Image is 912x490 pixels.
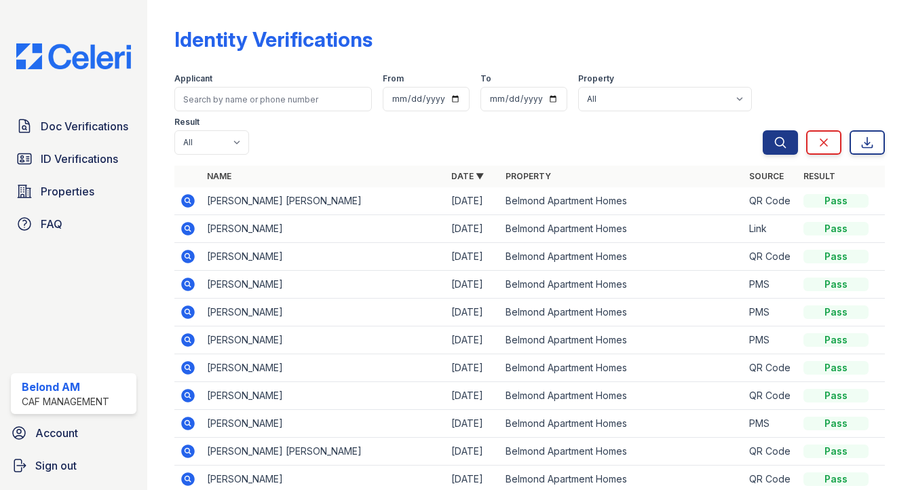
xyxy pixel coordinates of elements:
[500,215,744,243] td: Belmond Apartment Homes
[803,472,869,486] div: Pass
[446,354,500,382] td: [DATE]
[5,43,142,69] img: CE_Logo_Blue-a8612792a0a2168367f1c8372b55b34899dd931a85d93a1a3d3e32e68fde9ad4.png
[11,210,136,238] a: FAQ
[744,438,798,466] td: QR Code
[500,299,744,326] td: Belmond Apartment Homes
[202,243,446,271] td: [PERSON_NAME]
[500,187,744,215] td: Belmond Apartment Homes
[803,445,869,458] div: Pass
[5,452,142,479] a: Sign out
[500,438,744,466] td: Belmond Apartment Homes
[446,438,500,466] td: [DATE]
[803,194,869,208] div: Pass
[744,187,798,215] td: QR Code
[202,299,446,326] td: [PERSON_NAME]
[174,117,199,128] label: Result
[446,271,500,299] td: [DATE]
[446,326,500,354] td: [DATE]
[446,299,500,326] td: [DATE]
[174,87,372,111] input: Search by name or phone number
[446,382,500,410] td: [DATE]
[451,171,484,181] a: Date ▼
[41,118,128,134] span: Doc Verifications
[41,183,94,200] span: Properties
[744,382,798,410] td: QR Code
[41,151,118,167] span: ID Verifications
[803,389,869,402] div: Pass
[803,222,869,235] div: Pass
[744,326,798,354] td: PMS
[35,457,77,474] span: Sign out
[446,410,500,438] td: [DATE]
[202,354,446,382] td: [PERSON_NAME]
[174,73,212,84] label: Applicant
[803,333,869,347] div: Pass
[803,361,869,375] div: Pass
[202,438,446,466] td: [PERSON_NAME] [PERSON_NAME]
[744,354,798,382] td: QR Code
[803,278,869,291] div: Pass
[202,187,446,215] td: [PERSON_NAME] [PERSON_NAME]
[500,243,744,271] td: Belmond Apartment Homes
[506,171,551,181] a: Property
[202,326,446,354] td: [PERSON_NAME]
[744,299,798,326] td: PMS
[500,326,744,354] td: Belmond Apartment Homes
[35,425,78,441] span: Account
[202,382,446,410] td: [PERSON_NAME]
[500,354,744,382] td: Belmond Apartment Homes
[744,410,798,438] td: PMS
[480,73,491,84] label: To
[5,419,142,447] a: Account
[744,215,798,243] td: Link
[11,113,136,140] a: Doc Verifications
[803,250,869,263] div: Pass
[202,271,446,299] td: [PERSON_NAME]
[11,178,136,205] a: Properties
[744,243,798,271] td: QR Code
[500,271,744,299] td: Belmond Apartment Homes
[446,187,500,215] td: [DATE]
[744,271,798,299] td: PMS
[174,27,373,52] div: Identity Verifications
[500,382,744,410] td: Belmond Apartment Homes
[500,410,744,438] td: Belmond Apartment Homes
[22,379,109,395] div: Belond AM
[383,73,404,84] label: From
[446,215,500,243] td: [DATE]
[202,410,446,438] td: [PERSON_NAME]
[22,395,109,409] div: CAF Management
[578,73,614,84] label: Property
[41,216,62,232] span: FAQ
[202,215,446,243] td: [PERSON_NAME]
[11,145,136,172] a: ID Verifications
[803,417,869,430] div: Pass
[749,171,784,181] a: Source
[803,171,835,181] a: Result
[803,305,869,319] div: Pass
[446,243,500,271] td: [DATE]
[207,171,231,181] a: Name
